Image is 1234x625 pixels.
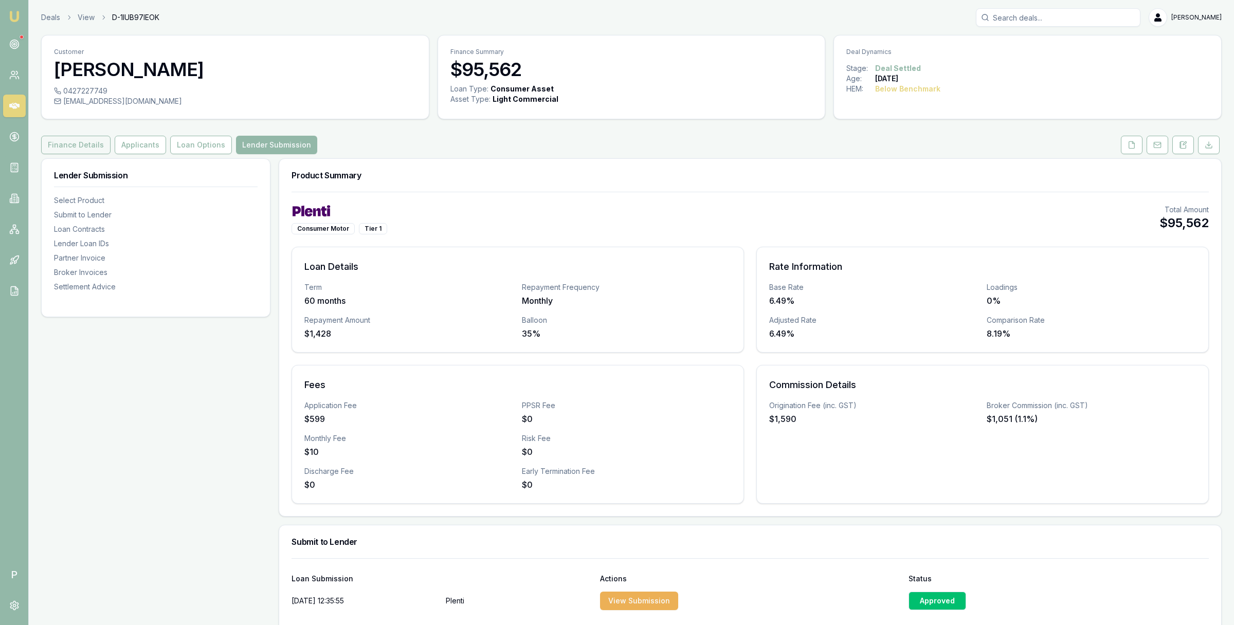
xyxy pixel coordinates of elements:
div: Comparison Rate [987,315,1196,325]
div: Term [304,282,514,292]
div: Settlement Advice [54,282,258,292]
h3: $95,562 [450,59,813,80]
span: P [3,563,26,586]
div: 6.49% [769,327,978,340]
div: 35% [522,327,731,340]
img: emu-icon-u.png [8,10,21,23]
button: Applicants [115,136,166,154]
div: Loadings [987,282,1196,292]
div: $95,562 [1159,215,1209,231]
div: 0% [987,295,1196,307]
div: Select Product [54,195,258,206]
div: HEM: [846,84,875,94]
div: Application Fee [304,400,514,411]
img: Plenti [292,205,331,217]
div: 60 months [304,295,514,307]
span: [PERSON_NAME] [1171,13,1222,22]
div: 6.49% [769,295,978,307]
div: Age: [846,73,875,84]
div: Partner Invoice [54,253,258,263]
h3: Fees [304,378,731,392]
div: Base Rate [769,282,978,292]
div: Repayment Frequency [522,282,731,292]
div: 8.19% [987,327,1196,340]
div: 0427227749 [54,86,416,96]
div: Status [909,575,1209,582]
div: Approved [909,592,966,610]
a: Finance Details [41,136,113,154]
div: [DATE] [875,73,898,84]
div: PPSR Fee [522,400,731,411]
nav: breadcrumb [41,12,159,23]
div: Consumer Motor [292,223,355,234]
div: $0 [522,479,731,491]
a: Applicants [113,136,168,154]
button: Lender Submission [236,136,317,154]
button: View Submission [600,592,678,610]
div: Risk Fee [522,433,731,444]
div: Discharge Fee [304,466,514,476]
div: Asset Type : [450,94,491,104]
div: [EMAIL_ADDRESS][DOMAIN_NAME] [54,96,416,106]
div: Loan Submission [292,575,592,582]
p: Plenti [446,591,592,611]
div: Balloon [522,315,731,325]
p: Deal Dynamics [846,48,1209,56]
input: Search deals [976,8,1140,27]
div: $0 [304,479,514,491]
p: Customer [54,48,416,56]
h3: Product Summary [292,171,1209,179]
div: Early Termination Fee [522,466,731,476]
h3: Commission Details [769,378,1196,392]
div: Tier 1 [359,223,387,234]
div: Lender Loan IDs [54,238,258,249]
h3: Lender Submission [54,171,258,179]
h3: Rate Information [769,260,1196,274]
div: Loan Type: [450,84,488,94]
div: Deal Settled [875,63,921,73]
div: Total Amount [1159,205,1209,215]
div: Adjusted Rate [769,315,978,325]
p: Finance Summary [450,48,813,56]
h3: Loan Details [304,260,731,274]
div: $0 [522,446,731,458]
div: [DATE] 12:35:55 [292,591,438,611]
div: Actions [600,575,900,582]
div: Monthly [522,295,731,307]
div: Light Commercial [493,94,558,104]
a: Deals [41,12,60,23]
button: Finance Details [41,136,111,154]
div: $599 [304,413,514,425]
div: Origination Fee (inc. GST) [769,400,978,411]
div: Monthly Fee [304,433,514,444]
div: $1,051 (1.1%) [987,413,1196,425]
button: Loan Options [170,136,232,154]
h3: Submit to Lender [292,538,1209,546]
a: Lender Submission [234,136,319,154]
div: $1,428 [304,327,514,340]
div: Below Benchmark [875,84,940,94]
h3: [PERSON_NAME] [54,59,416,80]
div: $10 [304,446,514,458]
a: Loan Options [168,136,234,154]
div: Stage: [846,63,875,73]
div: Repayment Amount [304,315,514,325]
div: Submit to Lender [54,210,258,220]
div: Broker Invoices [54,267,258,278]
a: View [78,12,95,23]
div: Broker Commission (inc. GST) [987,400,1196,411]
div: Consumer Asset [491,84,554,94]
div: $0 [522,413,731,425]
div: $1,590 [769,413,978,425]
span: D-1IUB97IEOK [112,12,159,23]
div: Loan Contracts [54,224,258,234]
